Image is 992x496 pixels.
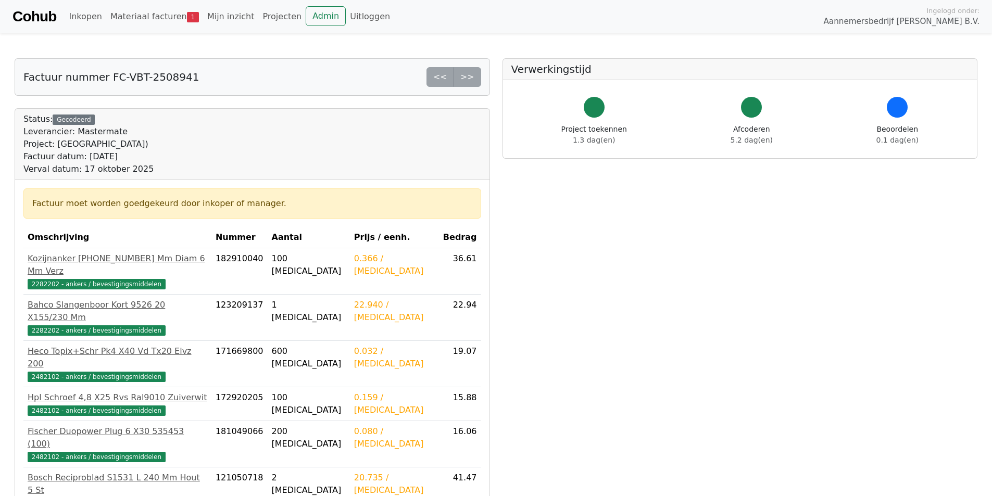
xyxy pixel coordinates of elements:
[926,6,980,16] span: Ingelogd onder:
[354,299,434,324] div: 22.940 / [MEDICAL_DATA]
[876,136,919,144] span: 0.1 dag(en)
[350,227,438,248] th: Prijs / eenh.
[573,136,615,144] span: 1.3 dag(en)
[306,6,346,26] a: Admin
[23,71,199,83] h5: Factuur nummer FC-VBT-2508941
[28,405,166,416] span: 2482102 - ankers / bevestigingsmiddelen
[28,391,207,416] a: Hpl Schroef 4,8 X25 Rvs Ral9010 Zuiverwit2482102 - ankers / bevestigingsmiddelen
[823,16,980,28] span: Aannemersbedrijf [PERSON_NAME] B.V.
[268,227,350,248] th: Aantal
[211,341,268,387] td: 171669800
[23,138,154,150] div: Project: [GEOGRAPHIC_DATA])
[23,125,154,138] div: Leverancier: Mastermate
[731,136,773,144] span: 5.2 dag(en)
[65,6,106,27] a: Inkopen
[28,452,166,462] span: 2482102 - ankers / bevestigingsmiddelen
[876,124,919,146] div: Beoordelen
[28,425,207,450] div: Fischer Duopower Plug 6 X30 535453 (100)
[438,421,481,467] td: 16.06
[272,252,346,277] div: 100 [MEDICAL_DATA]
[28,325,166,336] span: 2282202 - ankers / bevestigingsmiddelen
[258,6,306,27] a: Projecten
[511,63,969,75] h5: Verwerkingstijd
[354,391,434,416] div: 0.159 / [MEDICAL_DATA]
[211,295,268,341] td: 123209137
[354,345,434,370] div: 0.032 / [MEDICAL_DATA]
[561,124,627,146] div: Project toekennen
[203,6,259,27] a: Mijn inzicht
[211,421,268,467] td: 181049066
[28,299,207,324] div: Bahco Slangenboor Kort 9526 20 X155/230 Mm
[211,248,268,295] td: 182910040
[12,4,56,29] a: Cohub
[272,391,346,416] div: 100 [MEDICAL_DATA]
[354,252,434,277] div: 0.366 / [MEDICAL_DATA]
[438,341,481,387] td: 19.07
[28,425,207,463] a: Fischer Duopower Plug 6 X30 535453 (100)2482102 - ankers / bevestigingsmiddelen
[272,345,346,370] div: 600 [MEDICAL_DATA]
[53,115,95,125] div: Gecodeerd
[354,425,434,450] div: 0.080 / [MEDICAL_DATA]
[438,248,481,295] td: 36.61
[28,345,207,370] div: Heco Topix+Schr Pk4 X40 Vd Tx20 Elvz 200
[438,295,481,341] td: 22.94
[28,345,207,383] a: Heco Topix+Schr Pk4 X40 Vd Tx20 Elvz 2002482102 - ankers / bevestigingsmiddelen
[23,113,154,175] div: Status:
[28,252,207,277] div: Kozijnanker [PHONE_NUMBER] Mm Diam 6 Mm Verz
[346,6,394,27] a: Uitloggen
[438,387,481,421] td: 15.88
[32,197,472,210] div: Factuur moet worden goedgekeurd door inkoper of manager.
[438,227,481,248] th: Bedrag
[28,391,207,404] div: Hpl Schroef 4,8 X25 Rvs Ral9010 Zuiverwit
[211,387,268,421] td: 172920205
[211,227,268,248] th: Nummer
[23,163,154,175] div: Verval datum: 17 oktober 2025
[272,299,346,324] div: 1 [MEDICAL_DATA]
[272,425,346,450] div: 200 [MEDICAL_DATA]
[28,279,166,289] span: 2282202 - ankers / bevestigingsmiddelen
[28,372,166,382] span: 2482102 - ankers / bevestigingsmiddelen
[106,6,203,27] a: Materiaal facturen1
[23,227,211,248] th: Omschrijving
[731,124,773,146] div: Afcoderen
[28,252,207,290] a: Kozijnanker [PHONE_NUMBER] Mm Diam 6 Mm Verz2282202 - ankers / bevestigingsmiddelen
[28,299,207,336] a: Bahco Slangenboor Kort 9526 20 X155/230 Mm2282202 - ankers / bevestigingsmiddelen
[187,12,199,22] span: 1
[23,150,154,163] div: Factuur datum: [DATE]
